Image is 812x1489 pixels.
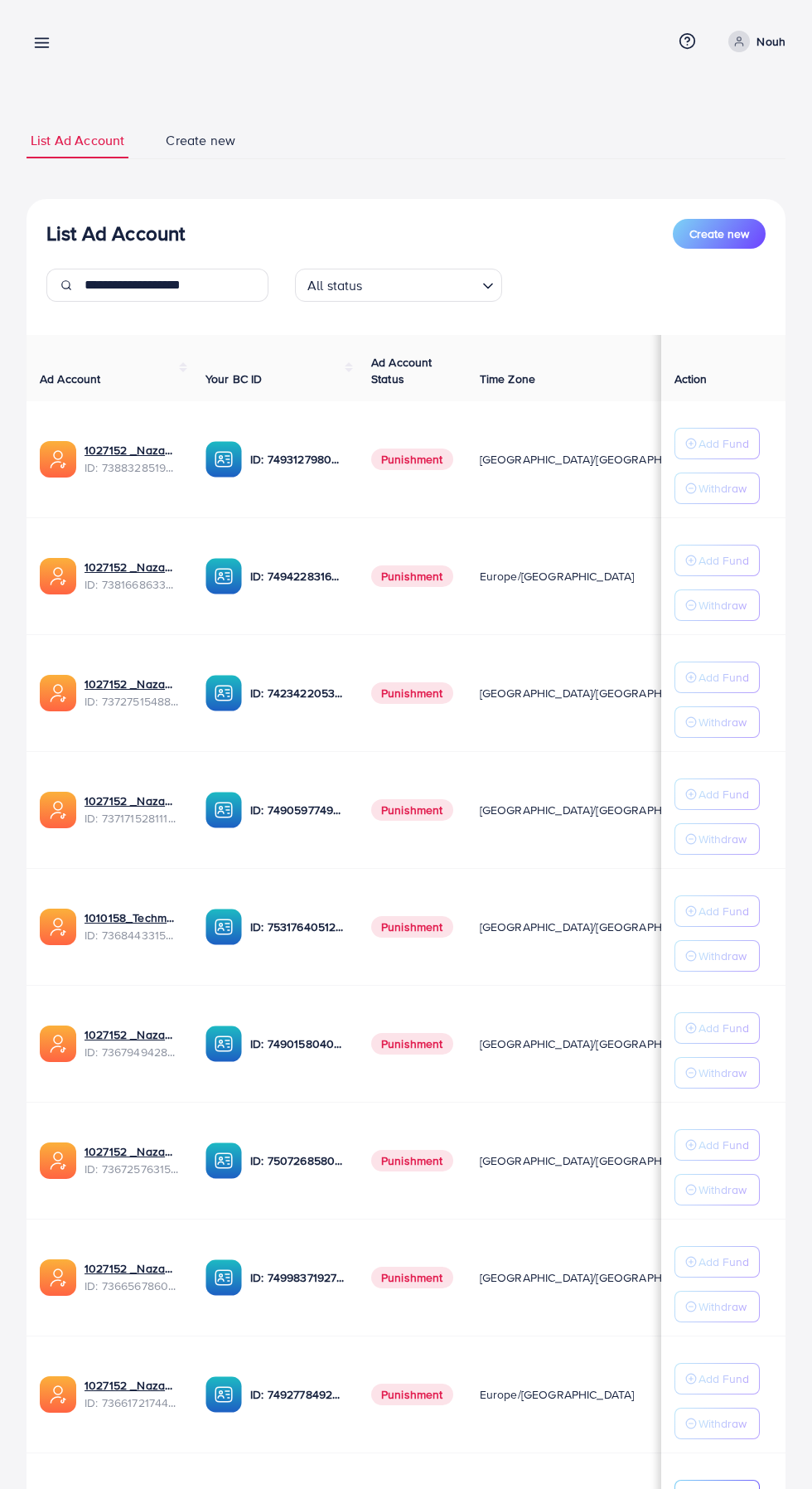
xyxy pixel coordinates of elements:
[85,1044,179,1060] span: ID: 7367949428067450896
[698,478,747,498] p: Withdraw
[40,1376,76,1413] img: ic-ads-acc.e4c84228.svg
[40,792,76,828] img: ic-ads-acc.e4c84228.svg
[673,219,766,249] button: Create new
[31,131,124,150] span: List Ad Account
[698,1180,747,1200] p: Withdraw
[674,428,760,459] button: Add Fund
[480,568,635,584] span: Europe/[GEOGRAPHIC_DATA]
[674,823,760,855] button: Withdraw
[674,1129,760,1161] button: Add Fund
[756,32,785,51] p: Nouh
[371,354,433,387] span: Ad Account Status
[480,1152,710,1169] span: [GEOGRAPHIC_DATA]/[GEOGRAPHIC_DATA]
[674,1057,760,1089] button: Withdraw
[371,682,453,704] span: Punishment
[40,675,76,711] img: ic-ads-acc.e4c84228.svg
[85,1278,179,1294] span: ID: 7366567860828749825
[85,1143,179,1160] a: 1027152 _Nazaagency_016
[674,1363,760,1394] button: Add Fund
[85,693,179,710] span: ID: 7372751548805726224
[698,550,749,570] p: Add Fund
[371,565,453,587] span: Punishment
[85,1161,179,1177] span: ID: 7367257631523782657
[85,1026,179,1060] div: <span class='underline'>1027152 _Nazaagency_003</span></br>7367949428067450896
[480,371,535,387] span: Time Zone
[205,371,263,387] span: Your BC ID
[250,566,345,586] p: ID: 7494228316518858759
[85,1394,179,1411] span: ID: 7366172174454882305
[371,916,453,938] span: Punishment
[40,558,76,594] img: ic-ads-acc.e4c84228.svg
[698,784,749,804] p: Add Fund
[674,1012,760,1044] button: Add Fund
[295,269,502,302] div: Search for option
[674,1291,760,1322] button: Withdraw
[480,1036,710,1052] span: [GEOGRAPHIC_DATA]/[GEOGRAPHIC_DATA]
[85,1377,179,1411] div: <span class='underline'>1027152 _Nazaagency_018</span></br>7366172174454882305
[85,442,179,476] div: <span class='underline'>1027152 _Nazaagency_019</span></br>7388328519014645761
[698,712,747,732] p: Withdraw
[698,1369,749,1389] p: Add Fund
[205,558,242,594] img: ic-ba-acc.ded83a64.svg
[480,802,710,818] span: [GEOGRAPHIC_DATA]/[GEOGRAPHIC_DATA]
[371,1384,453,1405] span: Punishment
[250,683,345,703] p: ID: 7423422053648285697
[40,371,101,387] span: Ad Account
[698,1297,747,1317] p: Withdraw
[250,1385,345,1404] p: ID: 7492778492849930241
[674,940,760,972] button: Withdraw
[40,909,76,945] img: ic-ads-acc.e4c84228.svg
[85,442,179,458] a: 1027152 _Nazaagency_019
[371,1033,453,1055] span: Punishment
[205,1026,242,1062] img: ic-ba-acc.ded83a64.svg
[85,793,179,827] div: <span class='underline'>1027152 _Nazaagency_04</span></br>7371715281112170513
[304,274,366,298] span: All status
[85,676,179,692] a: 1027152 _Nazaagency_007
[40,441,76,478] img: ic-ads-acc.e4c84228.svg
[698,1063,747,1083] p: Withdraw
[689,226,749,242] span: Create new
[85,909,179,926] a: 1010158_Techmanistan pk acc_1715599413927
[368,270,476,298] input: Search for option
[250,449,345,469] p: ID: 7493127980932333584
[480,919,710,935] span: [GEOGRAPHIC_DATA]/[GEOGRAPHIC_DATA]
[85,676,179,710] div: <span class='underline'>1027152 _Nazaagency_007</span></br>7372751548805726224
[85,559,179,575] a: 1027152 _Nazaagency_023
[46,221,185,245] h3: List Ad Account
[205,1376,242,1413] img: ic-ba-acc.ded83a64.svg
[85,793,179,809] a: 1027152 _Nazaagency_04
[85,1377,179,1394] a: 1027152 _Nazaagency_018
[85,1143,179,1177] div: <span class='underline'>1027152 _Nazaagency_016</span></br>7367257631523782657
[674,706,760,738] button: Withdraw
[85,1026,179,1043] a: 1027152 _Nazaagency_003
[722,31,785,52] a: Nouh
[674,895,760,927] button: Add Fund
[85,559,179,593] div: <span class='underline'>1027152 _Nazaagency_023</span></br>7381668633665093648
[205,675,242,711] img: ic-ba-acc.ded83a64.svg
[40,1026,76,1062] img: ic-ads-acc.e4c84228.svg
[85,1260,179,1277] a: 1027152 _Nazaagency_0051
[674,473,760,504] button: Withdraw
[205,441,242,478] img: ic-ba-acc.ded83a64.svg
[371,1267,453,1288] span: Punishment
[205,1259,242,1296] img: ic-ba-acc.ded83a64.svg
[250,1034,345,1054] p: ID: 7490158040596217873
[371,449,453,470] span: Punishment
[371,799,453,821] span: Punishment
[85,909,179,943] div: <span class='underline'>1010158_Techmanistan pk acc_1715599413927</span></br>7368443315504726017
[250,1268,345,1288] p: ID: 7499837192777400321
[698,829,747,849] p: Withdraw
[250,917,345,937] p: ID: 7531764051207716871
[85,1260,179,1294] div: <span class='underline'>1027152 _Nazaagency_0051</span></br>7366567860828749825
[698,1252,749,1272] p: Add Fund
[742,1414,800,1477] iframe: Chat
[371,1150,453,1171] span: Punishment
[674,778,760,810] button: Add Fund
[250,800,345,820] p: ID: 7490597749134508040
[480,1269,710,1286] span: [GEOGRAPHIC_DATA]/[GEOGRAPHIC_DATA]
[166,131,235,150] span: Create new
[480,451,710,468] span: [GEOGRAPHIC_DATA]/[GEOGRAPHIC_DATA]
[698,946,747,966] p: Withdraw
[480,685,710,701] span: [GEOGRAPHIC_DATA]/[GEOGRAPHIC_DATA]
[85,810,179,827] span: ID: 7371715281112170513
